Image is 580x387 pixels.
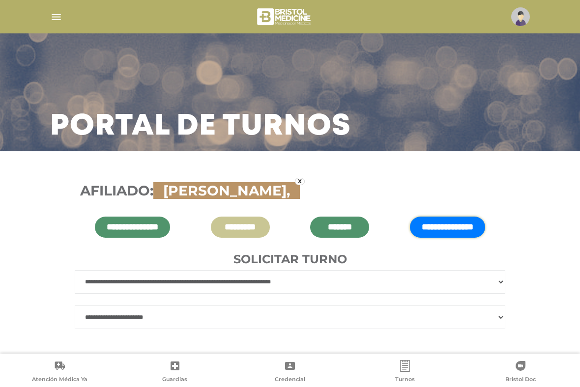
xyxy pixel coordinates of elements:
a: x [295,178,305,185]
a: Bristol Doc [463,360,578,385]
a: Atención Médica Ya [2,360,117,385]
span: Credencial [275,376,305,385]
img: profile-placeholder.svg [511,7,530,26]
h4: Solicitar turno [75,252,505,267]
span: Bristol Doc [505,376,536,385]
h3: Afiliado: [80,183,500,199]
img: Cober_menu-lines-white.svg [50,11,62,23]
a: Turnos [348,360,463,385]
a: Guardias [117,360,232,385]
span: [PERSON_NAME], [158,182,295,199]
span: Turnos [395,376,415,385]
span: Atención Médica Ya [32,376,87,385]
span: Guardias [162,376,187,385]
h3: Portal de turnos [50,114,351,139]
a: Credencial [232,360,348,385]
img: bristol-medicine-blanco.png [256,5,314,28]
